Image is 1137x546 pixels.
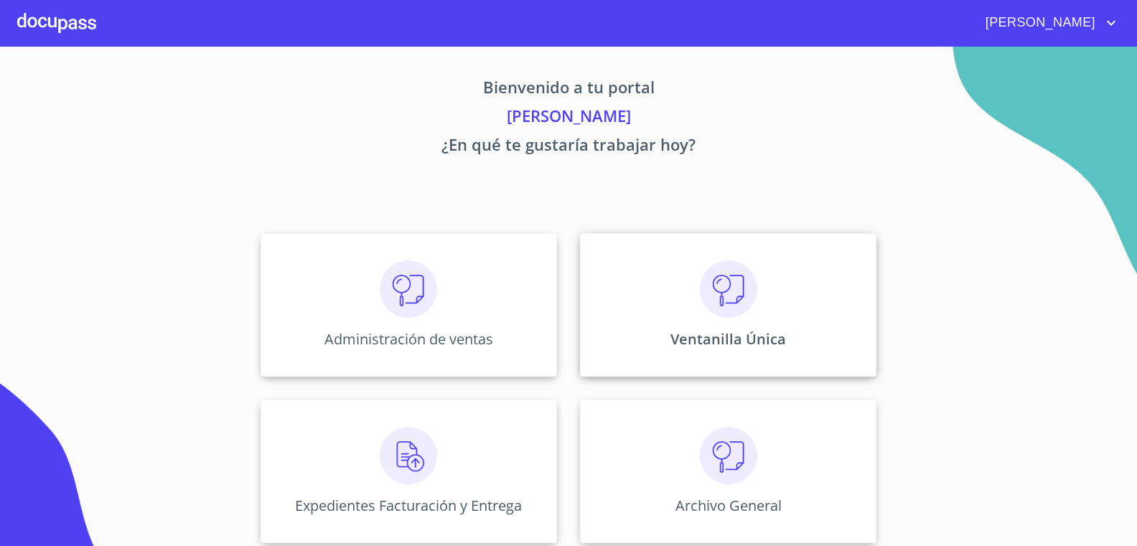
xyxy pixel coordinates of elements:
p: Bienvenido a tu portal [126,75,1011,104]
p: Administración de ventas [324,329,493,349]
button: account of current user [975,11,1120,34]
p: [PERSON_NAME] [126,104,1011,133]
p: Expedientes Facturación y Entrega [295,496,522,515]
p: Ventanilla Única [670,329,786,349]
img: consulta.png [700,427,757,484]
img: consulta.png [700,260,757,318]
p: ¿En qué te gustaría trabajar hoy? [126,133,1011,161]
span: [PERSON_NAME] [975,11,1103,34]
img: carga.png [380,427,437,484]
p: Archivo General [675,496,782,515]
img: consulta.png [380,260,437,318]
